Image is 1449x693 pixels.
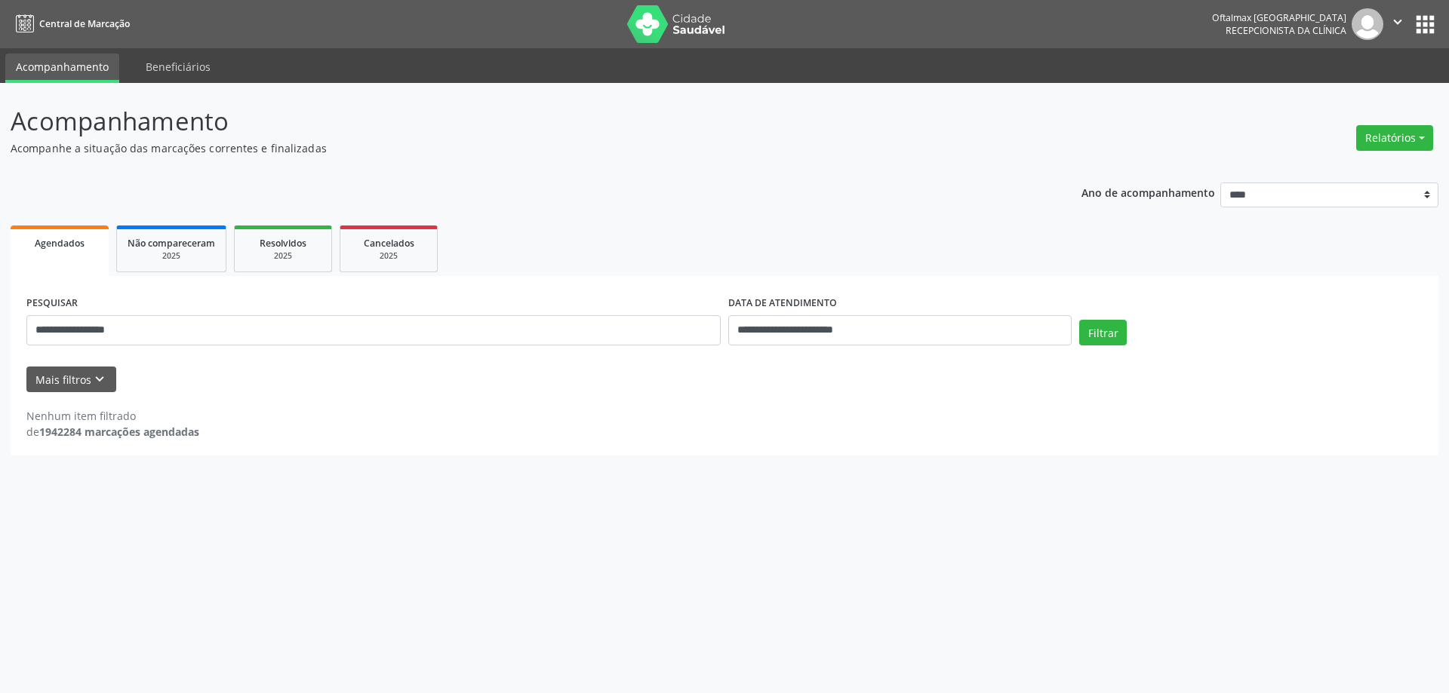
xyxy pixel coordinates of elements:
[11,140,1010,156] p: Acompanhe a situação das marcações correntes e finalizadas
[39,17,130,30] span: Central de Marcação
[11,11,130,36] a: Central de Marcação
[1356,125,1433,151] button: Relatórios
[260,237,306,250] span: Resolvidos
[11,103,1010,140] p: Acompanhamento
[245,250,321,262] div: 2025
[39,425,199,439] strong: 1942284 marcações agendadas
[35,237,85,250] span: Agendados
[728,292,837,315] label: DATA DE ATENDIMENTO
[1412,11,1438,38] button: apps
[128,237,215,250] span: Não compareceram
[1079,320,1127,345] button: Filtrar
[135,54,221,80] a: Beneficiários
[26,424,199,440] div: de
[26,292,78,315] label: PESQUISAR
[1352,8,1383,40] img: img
[364,237,414,250] span: Cancelados
[128,250,215,262] div: 2025
[91,371,108,388] i: keyboard_arrow_down
[1226,24,1346,37] span: Recepcionista da clínica
[1383,8,1412,40] button: 
[351,250,426,262] div: 2025
[26,366,116,393] button: Mais filtroskeyboard_arrow_down
[1081,182,1215,201] p: Ano de acompanhamento
[1389,14,1406,30] i: 
[1212,11,1346,24] div: Oftalmax [GEOGRAPHIC_DATA]
[5,54,119,83] a: Acompanhamento
[26,408,199,424] div: Nenhum item filtrado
